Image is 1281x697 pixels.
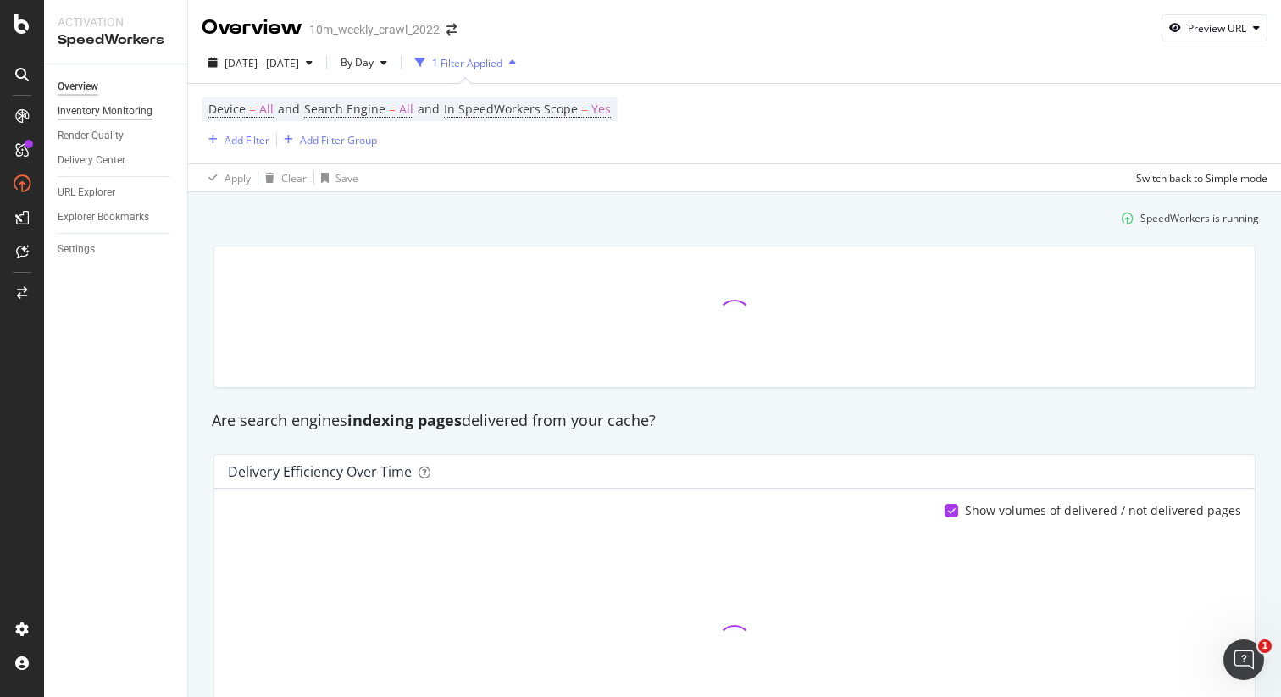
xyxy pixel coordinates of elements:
[58,102,175,120] a: Inventory Monitoring
[1162,14,1267,41] button: Preview URL
[58,152,175,169] a: Delivery Center
[1136,171,1267,185] div: Switch back to Simple mode
[258,164,307,191] button: Clear
[58,78,98,96] div: Overview
[278,101,300,117] span: and
[314,164,358,191] button: Save
[1223,639,1264,680] iframe: Intercom live chat
[432,56,502,70] div: 1 Filter Applied
[591,97,611,121] span: Yes
[202,130,269,150] button: Add Filter
[202,14,302,42] div: Overview
[58,208,149,226] div: Explorer Bookmarks
[58,102,152,120] div: Inventory Monitoring
[259,97,274,121] span: All
[27,44,41,58] img: website_grey.svg
[228,463,412,480] div: Delivery Efficiency over time
[334,49,394,76] button: By Day
[225,171,251,185] div: Apply
[444,101,578,117] span: In SpeedWorkers Scope
[49,98,63,112] img: tab_domain_overview_orange.svg
[1129,164,1267,191] button: Switch back to Simple mode
[58,127,175,145] a: Render Quality
[58,127,124,145] div: Render Quality
[399,97,413,121] span: All
[418,101,440,117] span: and
[208,101,246,117] span: Device
[335,171,358,185] div: Save
[1188,21,1246,36] div: Preview URL
[408,49,523,76] button: 1 Filter Applied
[68,100,152,111] div: Domain Overview
[277,130,377,150] button: Add Filter Group
[58,241,175,258] a: Settings
[27,27,41,41] img: logo_orange.svg
[225,133,269,147] div: Add Filter
[347,410,462,430] strong: indexing pages
[58,30,174,50] div: SpeedWorkers
[334,55,374,69] span: By Day
[581,101,588,117] span: =
[47,27,83,41] div: v 4.0.25
[44,44,186,58] div: Domain: [DOMAIN_NAME]
[1258,639,1272,653] span: 1
[304,101,385,117] span: Search Engine
[58,152,125,169] div: Delivery Center
[58,184,115,202] div: URL Explorer
[58,208,175,226] a: Explorer Bookmarks
[202,49,319,76] button: [DATE] - [DATE]
[300,133,377,147] div: Add Filter Group
[58,184,175,202] a: URL Explorer
[249,101,256,117] span: =
[1140,211,1259,225] div: SpeedWorkers is running
[58,78,175,96] a: Overview
[281,171,307,185] div: Clear
[446,24,457,36] div: arrow-right-arrow-left
[171,98,185,112] img: tab_keywords_by_traffic_grey.svg
[58,14,174,30] div: Activation
[203,410,1266,432] div: Are search engines delivered from your cache?
[309,21,440,38] div: 10m_weekly_crawl_2022
[389,101,396,117] span: =
[58,241,95,258] div: Settings
[225,56,299,70] span: [DATE] - [DATE]
[202,164,251,191] button: Apply
[965,502,1241,519] div: Show volumes of delivered / not delivered pages
[190,100,280,111] div: Keywords by Traffic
